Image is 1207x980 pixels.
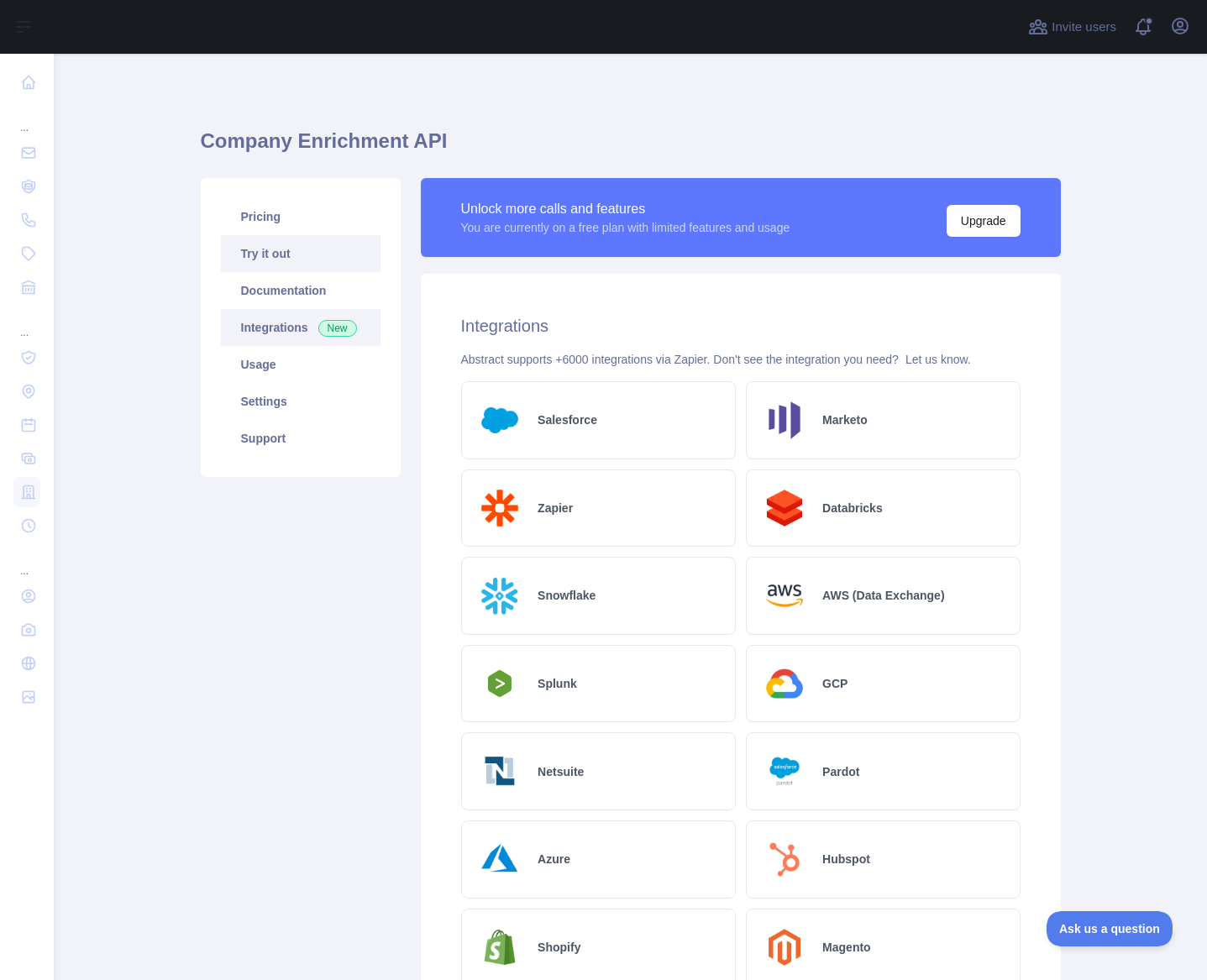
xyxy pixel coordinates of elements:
img: Logo [760,835,810,884]
h2: GCP [822,675,848,692]
img: Logo [475,484,525,533]
img: Logo [760,571,810,621]
a: Integrations New [221,309,380,346]
button: Upgrade [947,205,1021,237]
h2: Integrations [461,314,1021,338]
h2: Hubspot [822,851,870,867]
img: Logo [760,484,810,533]
h2: Zapier [538,500,573,516]
h2: Shopify [538,939,580,956]
span: New [318,320,357,337]
div: ... [13,306,40,339]
img: Logo [475,835,525,884]
h2: Magento [822,939,871,956]
h2: Pardot [822,763,859,780]
h2: Salesforce [538,411,597,428]
a: Settings [221,383,380,420]
img: Logo [475,396,525,445]
a: Pricing [221,198,380,235]
a: Try it out [221,235,380,272]
a: Documentation [221,272,380,309]
h2: Netsuite [538,763,584,780]
img: Logo [475,665,525,702]
img: Logo [475,747,525,796]
div: You are currently on a free plan with limited features and usage [461,219,790,236]
h2: Azure [538,851,570,867]
iframe: Toggle Customer Support [1047,911,1173,946]
div: ... [13,544,40,578]
h2: Snowflake [538,587,596,604]
img: Logo [760,659,810,709]
img: Logo [475,571,525,621]
h2: Databricks [822,500,883,516]
h1: Company Enrichment API [201,128,1061,168]
a: Support [221,420,380,457]
h2: Marketo [822,411,868,428]
img: Logo [475,923,525,972]
a: Let us know. [905,353,971,366]
button: Invite users [1025,13,1120,40]
div: ... [13,101,40,134]
img: Logo [760,396,810,445]
a: Usage [221,346,380,383]
img: Logo [760,747,810,796]
div: Unlock more calls and features [461,199,790,219]
div: Abstract supports +6000 integrations via Zapier. Don't see the integration you need? [461,351,1021,368]
h2: Splunk [538,675,577,692]
img: Logo [760,923,810,972]
span: Invite users [1052,18,1116,37]
h2: AWS (Data Exchange) [822,587,944,604]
